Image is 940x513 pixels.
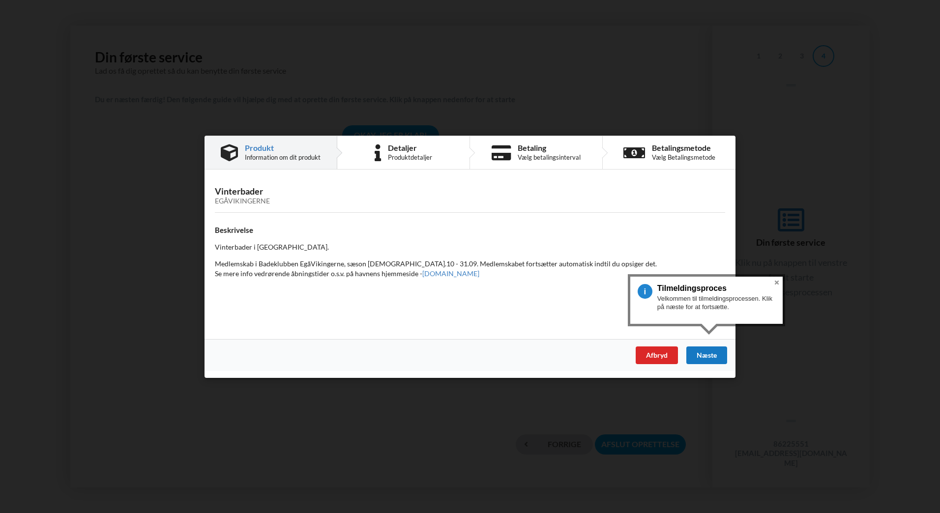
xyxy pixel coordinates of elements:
[638,284,657,299] span: 1
[245,153,321,161] div: Information om dit produkt
[215,242,725,252] p: Vinterbader i [GEOGRAPHIC_DATA].
[215,185,725,205] h3: Vinterbader
[215,226,725,235] h4: Beskrivelse
[518,144,581,152] div: Betaling
[652,153,715,161] div: Vælg Betalingsmetode
[215,197,725,205] div: Egåvikingerne
[388,144,432,152] div: Detaljer
[245,144,321,152] div: Produkt
[518,153,581,161] div: Vælg betalingsinterval
[652,144,715,152] div: Betalingsmetode
[388,153,432,161] div: Produktdetaljer
[636,346,678,364] div: Afbryd
[771,277,783,288] button: Close
[657,284,768,293] h3: Tilmeldingsproces
[657,290,775,311] div: Velkommen til tilmeldingsprocessen. Klik på næste for at fortsætte.
[686,346,727,364] div: Næste
[215,258,725,278] p: Medlemskab i Badeklubben EgåVikingerne, sæson [DEMOGRAPHIC_DATA].10 - 31.09. Medlemskabet fortsæt...
[422,269,479,277] a: [DOMAIN_NAME]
